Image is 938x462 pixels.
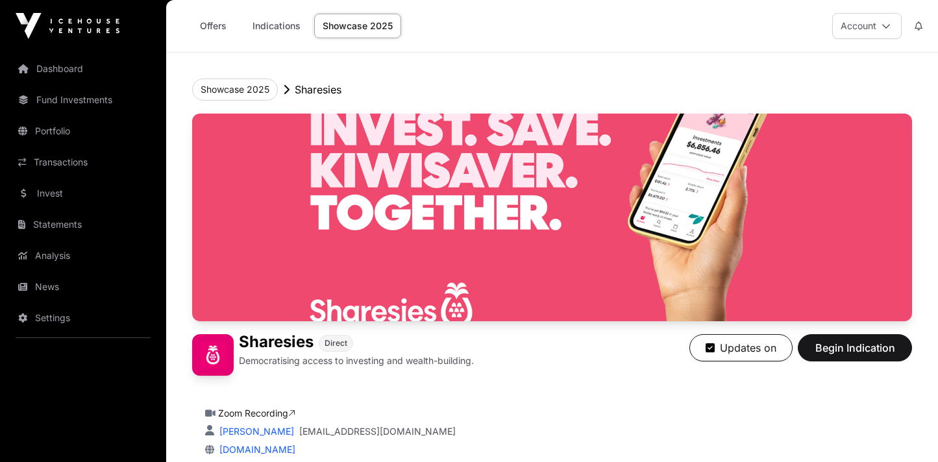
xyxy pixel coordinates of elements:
[814,340,896,356] span: Begin Indication
[192,334,234,376] img: Sharesies
[299,425,456,438] a: [EMAIL_ADDRESS][DOMAIN_NAME]
[689,334,793,361] button: Updates on
[325,338,347,348] span: Direct
[244,14,309,38] a: Indications
[192,114,912,321] img: Sharesies
[798,347,912,360] a: Begin Indication
[10,148,156,176] a: Transactions
[217,426,294,437] a: [PERSON_NAME]
[10,304,156,332] a: Settings
[239,334,314,352] h1: Sharesies
[16,13,119,39] img: Icehouse Ventures Logo
[798,334,912,361] button: Begin Indication
[295,82,341,97] p: Sharesies
[10,241,156,270] a: Analysis
[10,117,156,145] a: Portfolio
[239,354,474,367] p: Democratising access to investing and wealth-building.
[10,86,156,114] a: Fund Investments
[10,179,156,208] a: Invest
[832,13,902,39] button: Account
[192,79,278,101] button: Showcase 2025
[10,55,156,83] a: Dashboard
[314,14,401,38] a: Showcase 2025
[218,407,295,419] a: Zoom Recording
[214,444,295,455] a: [DOMAIN_NAME]
[10,210,156,239] a: Statements
[187,14,239,38] a: Offers
[10,273,156,301] a: News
